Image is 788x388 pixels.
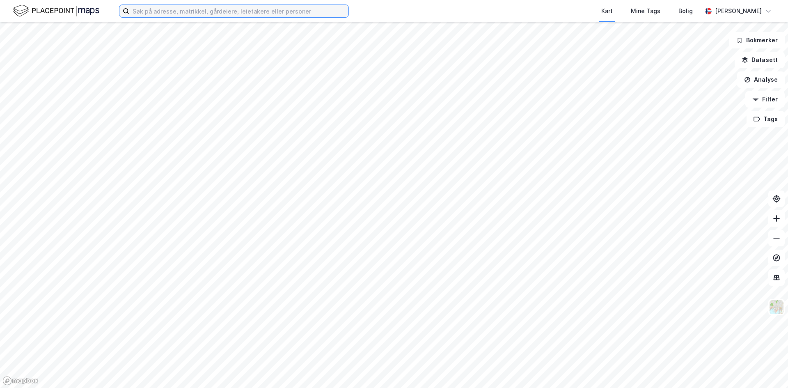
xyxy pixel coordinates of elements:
img: logo.f888ab2527a4732fd821a326f86c7f29.svg [13,4,99,18]
iframe: Chat Widget [747,349,788,388]
div: Bolig [678,6,693,16]
div: Mine Tags [631,6,660,16]
div: Kontrollprogram for chat [747,349,788,388]
div: Kart [601,6,613,16]
div: [PERSON_NAME] [715,6,762,16]
input: Søk på adresse, matrikkel, gårdeiere, leietakere eller personer [129,5,348,17]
